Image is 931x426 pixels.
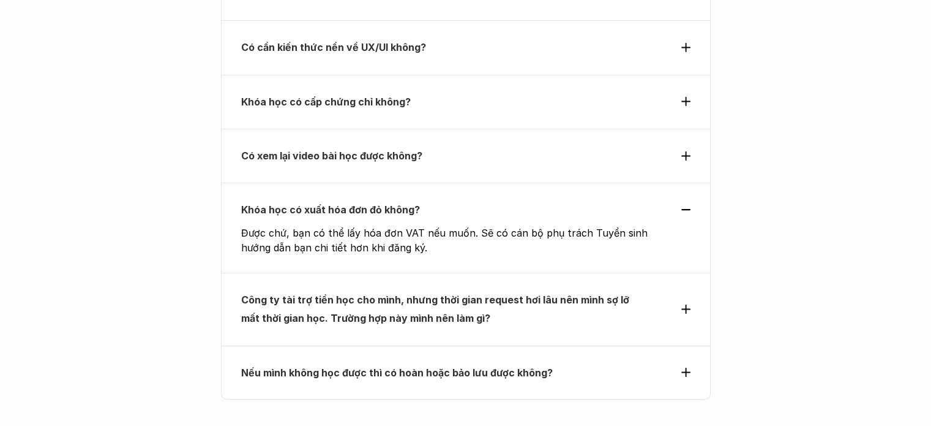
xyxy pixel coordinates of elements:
strong: Công ty tài trợ tiền học cho mình, nhưng thời gian request hơi lâu nên mình sợ lỡ mất thời gian h... [241,294,632,324]
p: Được chứ, bạn có thể lấy hóa đơn VAT nếu muốn. Sẽ có cán bộ phụ trách Tuyển sinh hướng dẫn bạn ch... [241,226,650,255]
strong: Nếu mình không học được thì có hoàn hoặc bảo lưu được không? [241,367,553,379]
strong: Khóa học có cấp chứng chỉ không? [241,96,411,108]
strong: Khóa học có xuất hóa đơn đỏ không? [241,203,420,216]
strong: Có cần kiến thức nền về UX/UI không? [241,41,426,53]
strong: Có xem lại video bài học được không? [241,150,422,162]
